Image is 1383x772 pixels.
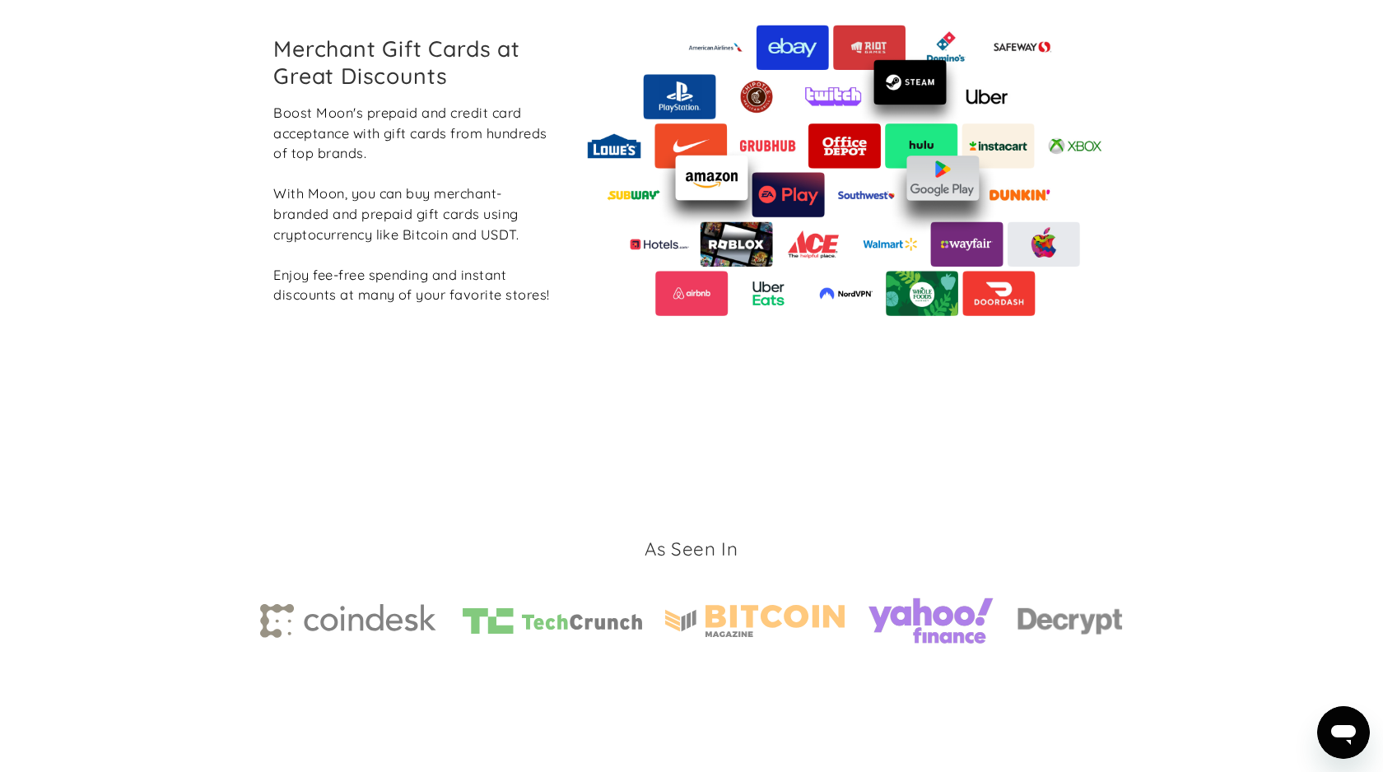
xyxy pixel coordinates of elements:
[578,25,1111,316] img: Moon's vast catalog of merchant gift cards
[1017,604,1123,637] img: decrypt
[273,35,553,88] h2: Merchant Gift Cards at Great Discounts
[1317,706,1370,759] iframe: Button to launch messaging window
[273,103,553,305] div: Boost Moon's prepaid and credit card acceptance with gift cards from hundreds of top brands. With...
[645,537,738,562] h3: As Seen In
[665,605,845,637] img: Bitcoin magazine
[260,604,440,639] img: Coindesk
[463,608,642,634] img: TechCrunch
[867,586,994,656] img: yahoo finance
